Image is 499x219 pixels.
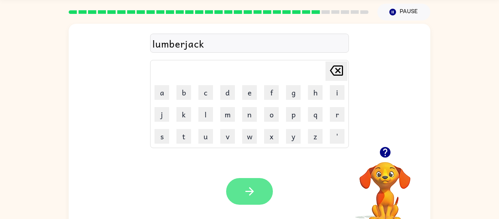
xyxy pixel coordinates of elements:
[155,129,169,144] button: s
[242,129,257,144] button: w
[198,85,213,100] button: c
[176,107,191,122] button: k
[330,129,344,144] button: '
[286,129,301,144] button: y
[286,85,301,100] button: g
[377,4,430,20] button: Pause
[264,85,279,100] button: f
[220,85,235,100] button: d
[308,107,323,122] button: q
[242,85,257,100] button: e
[152,36,347,51] div: lumberjack
[220,107,235,122] button: m
[264,107,279,122] button: o
[264,129,279,144] button: x
[155,107,169,122] button: j
[198,107,213,122] button: l
[155,85,169,100] button: a
[220,129,235,144] button: v
[176,85,191,100] button: b
[308,129,323,144] button: z
[198,129,213,144] button: u
[286,107,301,122] button: p
[176,129,191,144] button: t
[242,107,257,122] button: n
[330,107,344,122] button: r
[308,85,323,100] button: h
[330,85,344,100] button: i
